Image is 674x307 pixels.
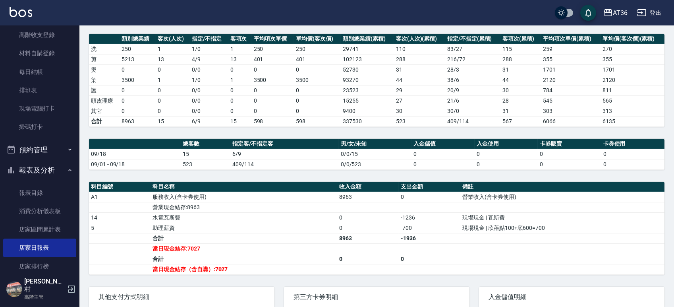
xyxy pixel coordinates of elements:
td: 13 [156,54,190,64]
th: 科目名稱 [151,182,337,192]
td: 93270 [341,75,394,85]
a: 店家區間累計表 [3,220,76,239]
th: 卡券販賣 [538,139,601,149]
td: 303 [541,106,601,116]
td: 337530 [341,116,394,126]
th: 男/女/未知 [339,139,411,149]
td: 259 [541,44,601,54]
td: 216 / 72 [445,54,500,64]
td: 0 [411,149,475,159]
td: 護 [89,85,120,95]
td: 0 / 0 [190,85,228,95]
td: 0 [228,95,252,106]
td: 6/9 [190,116,228,126]
td: 31 [500,106,541,116]
td: 0 [156,64,190,75]
th: 客項次 [228,34,252,44]
td: 頭皮理療 [89,95,120,106]
td: 0 [228,64,252,75]
img: Person [6,281,22,297]
button: save [580,5,596,21]
a: 材料自購登錄 [3,44,76,62]
td: 服務收入(含卡券使用) [151,192,337,202]
td: 0 [337,254,399,264]
th: 類別總業績(累積) [341,34,394,44]
td: 1 / 0 [190,75,228,85]
td: -1936 [399,233,460,243]
td: 15 [228,116,252,126]
td: 250 [252,44,294,54]
td: 44 [500,75,541,85]
td: 811 [601,85,664,95]
td: 2120 [541,75,601,85]
td: 1 [228,44,252,54]
td: 0 / 0 [190,64,228,75]
td: 合計 [151,233,337,243]
td: 0 / 0 [190,95,228,106]
span: 第三方卡券明細 [294,293,460,301]
td: 其它 [89,106,120,116]
td: 565 [601,95,664,106]
td: 0 [120,95,156,106]
td: 598 [252,116,294,126]
td: 0 [252,85,294,95]
td: 567 [500,116,541,126]
td: 38 / 6 [445,75,500,85]
img: Logo [10,7,32,17]
a: 高階收支登錄 [3,26,76,44]
td: 1 [156,44,190,54]
td: 8963 [120,116,156,126]
button: 預約管理 [3,140,76,160]
td: 29741 [341,44,394,54]
td: 09/18 [89,149,181,159]
td: 83 / 27 [445,44,500,54]
th: 備註 [460,182,664,192]
td: 15 [181,149,230,159]
td: 523 [394,116,445,126]
td: 8963 [337,233,399,243]
td: 0 [294,64,341,75]
td: 1701 [541,64,601,75]
a: 掃碼打卡 [3,118,76,136]
td: 5213 [120,54,156,64]
td: 0 [337,212,399,223]
td: 401 [294,54,341,64]
td: 15 [156,116,190,126]
td: 6066 [541,116,601,126]
td: 當日現金結存:7027 [151,243,337,254]
th: 指定客/不指定客 [230,139,339,149]
th: 總客數 [181,139,230,149]
td: 0 [411,159,475,169]
td: 355 [541,54,601,64]
td: 27 [394,95,445,106]
td: 288 [500,54,541,64]
th: 入金使用 [475,139,538,149]
td: 1 / 0 [190,44,228,54]
td: 0 [601,149,664,159]
td: 0 [337,223,399,233]
td: 21 / 6 [445,95,500,106]
td: 染 [89,75,120,85]
td: 0 [228,85,252,95]
th: 客次(人次) [156,34,190,44]
td: 0 [475,159,538,169]
td: 3500 [252,75,294,85]
td: 313 [601,106,664,116]
td: 洗 [89,44,120,54]
td: 784 [541,85,601,95]
td: 0 [538,149,601,159]
th: 客項次(累積) [500,34,541,44]
a: 現場電腦打卡 [3,99,76,118]
a: 每日結帳 [3,63,76,81]
td: 助理薪資 [151,223,337,233]
td: 52730 [341,64,394,75]
td: 3500 [120,75,156,85]
a: 店家日報表 [3,239,76,257]
td: 401 [252,54,294,64]
td: 0 [120,106,156,116]
td: 0 [538,159,601,169]
button: 登出 [634,6,664,20]
p: 高階主管 [24,293,65,301]
table: a dense table [89,139,664,170]
td: 15255 [341,95,394,106]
